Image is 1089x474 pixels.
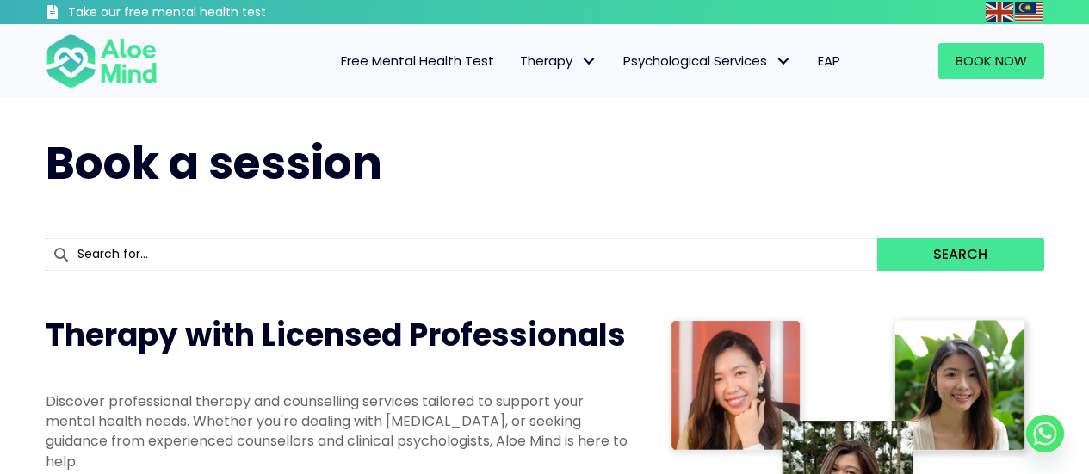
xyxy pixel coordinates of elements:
img: ms [1015,2,1043,22]
input: Search for... [46,238,878,271]
a: TherapyTherapy: submenu [507,43,610,79]
span: Psychological Services: submenu [771,49,796,74]
span: Psychological Services [623,52,792,70]
img: Aloe mind Logo [46,33,158,89]
a: EAP [805,43,853,79]
a: Malay [1015,2,1044,22]
a: Take our free mental health test [46,4,358,24]
a: Free Mental Health Test [328,43,507,79]
a: Book Now [938,43,1044,79]
a: Whatsapp [1026,415,1064,452]
span: Book a session [46,132,382,194]
nav: Menu [180,43,853,79]
span: Therapy: submenu [577,49,602,74]
h3: Take our free mental health test [68,4,358,22]
a: Psychological ServicesPsychological Services: submenu [610,43,805,79]
img: en [986,2,1013,22]
span: Book Now [956,52,1027,70]
button: Search [877,238,1043,271]
span: Therapy [520,52,597,70]
span: EAP [818,52,840,70]
p: Discover professional therapy and counselling services tailored to support your mental health nee... [46,391,631,471]
a: English [986,2,1015,22]
span: Free Mental Health Test [341,52,494,70]
span: Therapy with Licensed Professionals [46,313,626,357]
